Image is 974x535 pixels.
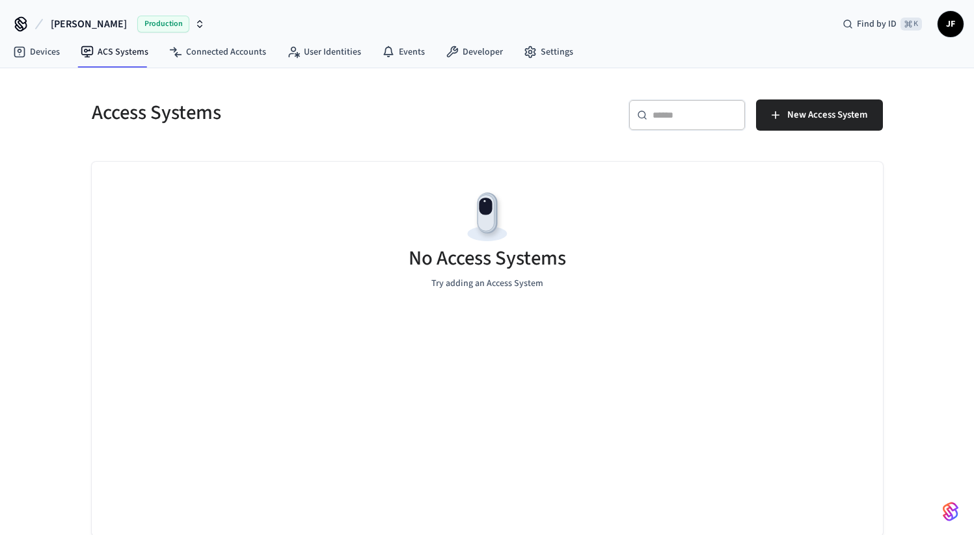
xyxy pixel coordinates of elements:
[938,11,964,37] button: JF
[458,188,517,246] img: Devices Empty State
[51,16,127,32] span: [PERSON_NAME]
[431,277,543,291] p: Try adding an Access System
[70,40,159,64] a: ACS Systems
[372,40,435,64] a: Events
[832,12,932,36] div: Find by ID⌘ K
[137,16,189,33] span: Production
[939,12,962,36] span: JF
[92,99,480,126] h5: Access Systems
[277,40,372,64] a: User Identities
[756,99,883,131] button: New Access System
[3,40,70,64] a: Devices
[435,40,513,64] a: Developer
[513,40,584,64] a: Settings
[900,18,922,31] span: ⌘ K
[159,40,277,64] a: Connected Accounts
[409,245,566,272] h5: No Access Systems
[857,18,897,31] span: Find by ID
[787,107,867,124] span: New Access System
[943,501,958,522] img: SeamLogoGradient.69752ec5.svg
